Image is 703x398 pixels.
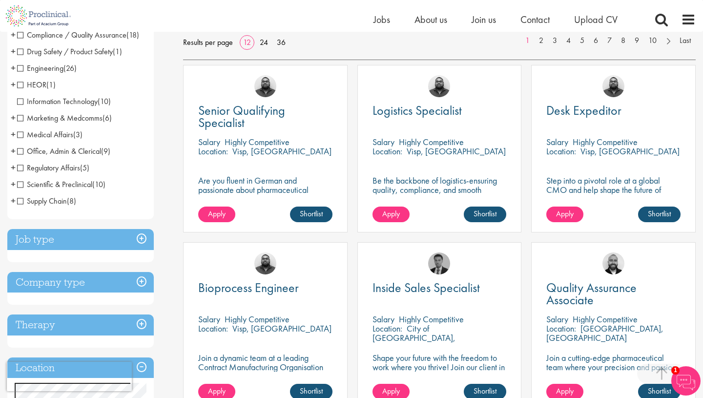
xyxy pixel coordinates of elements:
span: Location: [198,146,228,157]
p: Highly Competitive [399,136,464,147]
p: Visp, [GEOGRAPHIC_DATA] [407,146,506,157]
span: Compliance / Quality Assurance [17,30,126,40]
a: Logistics Specialist [372,105,507,117]
span: Location: [372,146,402,157]
span: (1) [46,80,56,90]
span: Information Technology [17,96,98,106]
a: Inside Sales Specialist [372,282,507,294]
a: Apply [198,207,235,222]
div: Job type [7,229,154,250]
span: Salary [372,314,394,325]
a: Shortlist [290,207,332,222]
span: Join us [472,13,496,26]
p: Step into a pivotal role at a global CMO and help shape the future of healthcare. [546,176,681,204]
span: Regulatory Affairs [17,163,89,173]
span: Medical Affairs [17,129,83,140]
span: Location: [546,323,576,334]
a: 2 [534,35,548,46]
iframe: reCAPTCHA [7,362,132,391]
a: About us [414,13,447,26]
span: Office, Admin & Clerical [17,146,110,156]
p: Visp, [GEOGRAPHIC_DATA] [580,146,680,157]
a: 1 [520,35,535,46]
img: Ashley Bennett [428,75,450,97]
span: + [11,127,16,142]
span: (6) [103,113,112,123]
a: 5 [575,35,589,46]
span: Supply Chain [17,196,67,206]
span: (9) [101,146,110,156]
span: Marketing & Medcomms [17,113,112,123]
p: Shape your future with the freedom to work where you thrive! Join our client in this fully remote... [372,353,507,390]
span: (1) [113,46,122,57]
p: Join a cutting-edge pharmaceutical team where your precision and passion for quality will help sh... [546,353,681,390]
div: Company type [7,272,154,293]
span: HEOR [17,80,46,90]
span: Apply [208,209,226,219]
span: Quality Assurance Associate [546,279,637,308]
p: Be the backbone of logistics-ensuring quality, compliance, and smooth operations in a dynamic env... [372,176,507,204]
a: Last [675,35,696,46]
img: Ashley Bennett [602,75,624,97]
span: + [11,61,16,75]
span: Salary [372,136,394,147]
a: Upload CV [574,13,618,26]
span: Salary [546,136,568,147]
span: Desk Expeditor [546,102,621,119]
span: Regulatory Affairs [17,163,80,173]
img: Carl Gbolade [428,252,450,274]
a: Quality Assurance Associate [546,282,681,306]
span: (8) [67,196,76,206]
p: Visp, [GEOGRAPHIC_DATA] [232,146,331,157]
span: Apply [208,386,226,396]
a: Shortlist [464,207,506,222]
span: Scientific & Preclinical [17,179,92,189]
span: Location: [372,323,402,334]
span: Compliance / Quality Assurance [17,30,139,40]
h3: Therapy [7,314,154,335]
a: 12 [240,37,254,47]
a: Apply [546,207,583,222]
span: (26) [63,63,77,73]
a: 10 [643,35,662,46]
span: + [11,193,16,208]
span: Apply [382,386,400,396]
p: Highly Competitive [225,136,289,147]
p: Visp, [GEOGRAPHIC_DATA] [232,323,331,334]
span: + [11,144,16,158]
p: Highly Competitive [225,314,289,325]
span: Information Technology [17,96,111,106]
span: 1 [671,366,680,375]
span: HEOR [17,80,56,90]
span: Supply Chain [17,196,76,206]
span: Location: [546,146,576,157]
span: + [11,110,16,125]
span: Salary [198,314,220,325]
img: Ashley Bennett [254,75,276,97]
span: Medical Affairs [17,129,73,140]
span: (10) [92,179,105,189]
span: + [11,177,16,191]
a: Jordan Kiely [602,252,624,274]
span: Apply [556,209,574,219]
span: (10) [98,96,111,106]
span: Senior Qualifying Specialist [198,102,285,131]
span: (18) [126,30,139,40]
span: Location: [198,323,228,334]
span: Results per page [183,35,233,50]
span: Bioprocess Engineer [198,279,299,296]
span: Engineering [17,63,63,73]
a: 8 [616,35,630,46]
img: Ashley Bennett [254,252,276,274]
span: Apply [556,386,574,396]
span: (3) [73,129,83,140]
a: Desk Expeditor [546,105,681,117]
img: Chatbot [671,366,701,396]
